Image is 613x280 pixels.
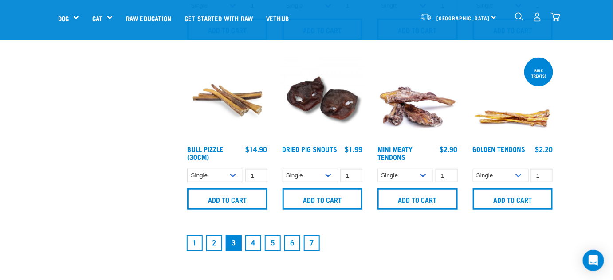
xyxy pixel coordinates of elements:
[185,56,270,140] img: Bull Pizzle 30cm for Dogs
[187,188,267,210] input: Add to cart
[583,250,604,271] div: Open Intercom Messenger
[265,235,281,251] a: Goto page 5
[515,12,523,21] img: home-icon-1@2x.png
[92,13,102,23] a: Cat
[524,64,553,82] div: Bulk treats!
[187,235,203,251] a: Goto page 1
[283,147,338,151] a: Dried Pig Snouts
[245,169,267,183] input: 1
[377,147,413,159] a: Mini Meaty Tendons
[185,233,555,253] nav: pagination
[377,188,458,210] input: Add to cart
[178,0,259,36] a: Get started with Raw
[535,145,553,153] div: $2.20
[533,12,542,22] img: user.png
[473,188,553,210] input: Add to cart
[551,12,560,22] img: home-icon@2x.png
[259,0,295,36] a: Vethub
[471,56,555,140] img: 1293 Golden Tendons 01
[436,16,490,19] span: [GEOGRAPHIC_DATA]
[440,145,458,153] div: $2.90
[283,188,363,210] input: Add to cart
[58,13,69,23] a: Dog
[345,145,362,153] div: $1.99
[375,56,460,140] img: 1289 Mini Tendons 01
[340,169,362,183] input: 1
[245,235,261,251] a: Goto page 4
[226,235,242,251] a: Page 3
[420,13,432,21] img: van-moving.png
[304,235,320,251] a: Goto page 7
[284,235,300,251] a: Goto page 6
[530,169,553,183] input: 1
[436,169,458,183] input: 1
[280,56,365,140] img: IMG 9990
[473,147,526,151] a: Golden Tendons
[206,235,222,251] a: Goto page 2
[119,0,178,36] a: Raw Education
[246,145,267,153] div: $14.90
[187,147,223,159] a: Bull Pizzle (30cm)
